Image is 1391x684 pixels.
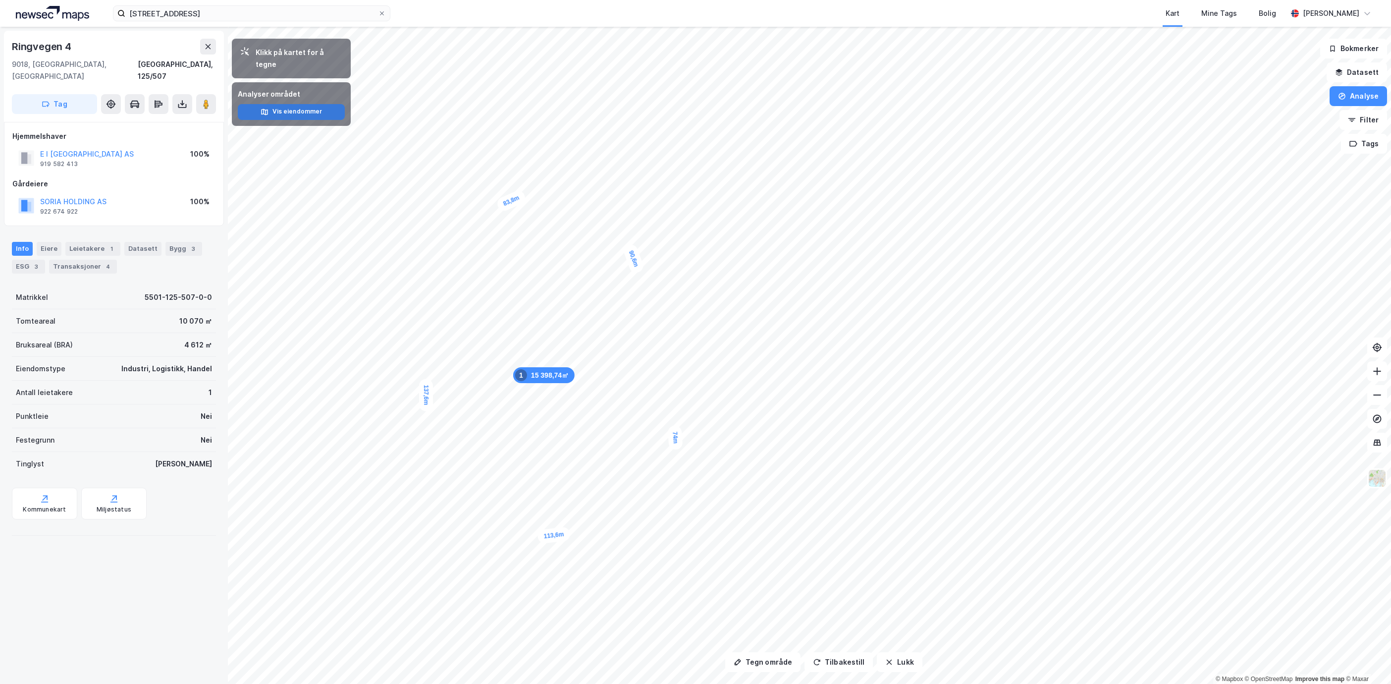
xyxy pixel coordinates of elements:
div: [PERSON_NAME] [155,458,212,470]
div: Map marker [622,243,645,275]
button: Tag [12,94,97,114]
div: Bruksareal (BRA) [16,339,73,351]
div: Ringvegen 4 [12,39,73,55]
div: 100% [190,196,210,208]
div: Punktleie [16,410,49,422]
div: Matrikkel [16,291,48,303]
div: Tomteareal [16,315,55,327]
button: Filter [1339,110,1387,130]
button: Tags [1341,134,1387,154]
div: Map marker [667,425,683,450]
div: [GEOGRAPHIC_DATA], 125/507 [138,58,216,82]
div: Leietakere [65,242,120,256]
div: Eiendomstype [16,363,65,375]
div: Nei [201,434,212,446]
div: 1 [209,387,212,399]
button: Bokmerker [1320,39,1387,58]
div: 1 [515,369,527,381]
div: Datasett [124,242,161,256]
div: Eiere [37,242,61,256]
div: 919 582 413 [40,160,78,168]
iframe: Chat Widget [1341,636,1391,684]
div: Map marker [419,379,433,411]
div: Klikk på kartet for å tegne [256,47,343,70]
button: Tilbakestill [804,652,873,672]
a: OpenStreetMap [1245,676,1293,683]
div: Hjemmelshaver [12,130,215,142]
button: Lukk [877,652,922,672]
div: Kart [1166,7,1179,19]
img: Z [1368,469,1387,488]
button: Vis eiendommer [238,104,345,120]
div: 3 [188,244,198,254]
img: logo.a4113a55bc3d86da70a041830d287a7e.svg [16,6,89,21]
div: Map marker [513,367,575,383]
div: Festegrunn [16,434,54,446]
div: 922 674 922 [40,208,78,216]
div: Industri, Logistikk, Handel [121,363,212,375]
div: Kontrollprogram for chat [1341,636,1391,684]
div: Analyser området [238,88,345,100]
div: [PERSON_NAME] [1303,7,1359,19]
a: Mapbox [1216,676,1243,683]
div: 10 070 ㎡ [179,315,212,327]
div: Map marker [495,188,527,213]
input: Søk på adresse, matrikkel, gårdeiere, leietakere eller personer [125,6,378,21]
div: 5501-125-507-0-0 [145,291,212,303]
div: Info [12,242,33,256]
div: 9018, [GEOGRAPHIC_DATA], [GEOGRAPHIC_DATA] [12,58,138,82]
div: Map marker [537,526,570,544]
a: Improve this map [1295,676,1344,683]
div: 3 [31,262,41,272]
div: Mine Tags [1201,7,1237,19]
div: Tinglyst [16,458,44,470]
div: ESG [12,260,45,274]
div: 4 612 ㎡ [184,339,212,351]
div: Transaksjoner [49,260,117,274]
div: 100% [190,148,210,160]
div: Miljøstatus [97,506,131,513]
div: Antall leietakere [16,387,73,399]
button: Analyse [1330,86,1387,106]
div: Kommunekart [23,506,66,513]
div: Bygg [165,242,202,256]
div: 4 [103,262,113,272]
button: Tegn område [725,652,801,672]
div: Gårdeiere [12,178,215,190]
div: Bolig [1259,7,1276,19]
button: Datasett [1327,62,1387,82]
div: 1 [107,244,116,254]
div: Nei [201,410,212,422]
